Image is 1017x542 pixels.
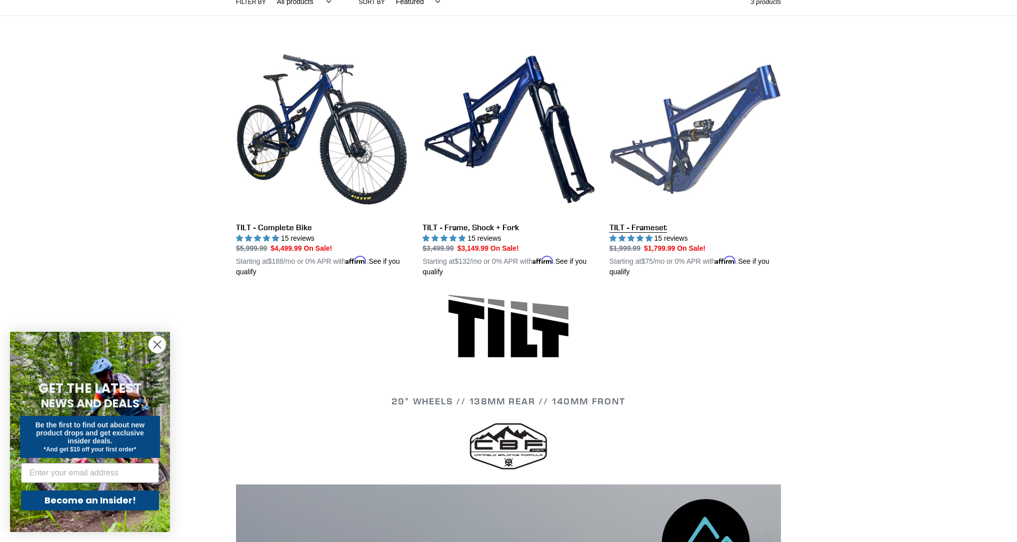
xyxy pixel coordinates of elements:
[43,446,136,453] span: *And get $10 off your first order*
[35,421,145,445] span: Be the first to find out about new product drops and get exclusive insider deals.
[38,379,141,397] span: GET THE LATEST
[21,463,159,483] input: Enter your email address
[21,490,159,510] button: Become an Insider!
[41,395,139,411] span: NEWS AND DEALS
[148,336,166,353] button: Close dialog
[391,395,625,407] span: 29" WHEELS // 138mm REAR // 140mm FRONT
